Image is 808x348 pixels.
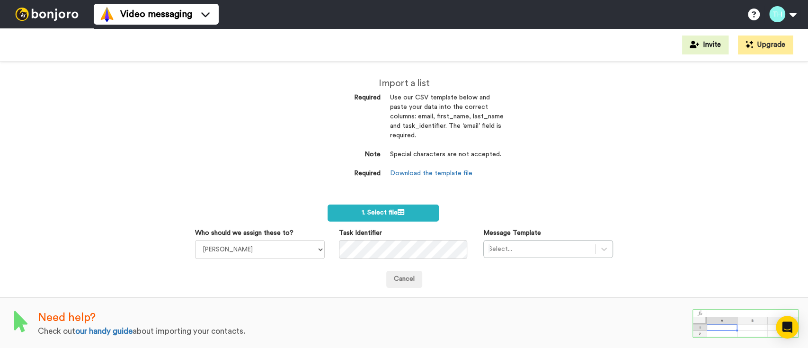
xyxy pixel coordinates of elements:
a: Cancel [386,271,422,288]
dd: Use our CSV template below and paste your data into the correct columns: email, first_name, last_... [390,93,504,150]
span: Video messaging [120,8,192,21]
div: Open Intercom Messenger [776,316,799,339]
label: Task Identifier [339,228,382,238]
dt: Required [305,169,381,178]
a: Download the template file [390,170,472,177]
h2: Import a list [305,78,504,89]
img: bj-logo-header-white.svg [11,8,82,21]
div: Need help? [38,310,693,326]
dt: Note [305,150,381,160]
button: Invite [682,36,728,54]
label: Who should we assign these to? [195,228,293,238]
img: vm-color.svg [99,7,115,22]
div: Check out about importing your contacts. [38,326,693,337]
a: our handy guide [75,327,133,335]
label: Message Template [483,228,541,238]
button: Upgrade [738,36,793,54]
dt: Required [305,93,381,103]
dd: Special characters are not accepted. [390,150,504,169]
span: 1. Select file [362,209,404,216]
